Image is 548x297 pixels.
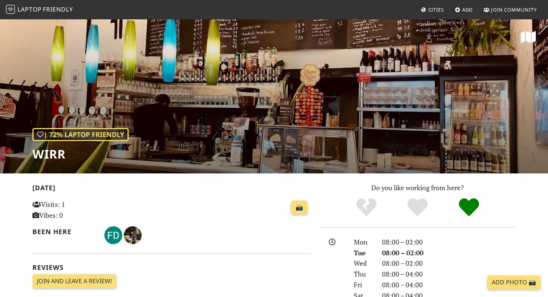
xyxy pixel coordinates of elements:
[32,147,129,161] h1: WIRR
[378,258,520,269] div: 08:00 – 02:00
[487,275,541,290] a: Add Photo 📸
[462,6,473,13] span: Add
[392,197,443,218] div: Yes
[43,5,73,13] span: Friendly
[32,264,311,271] h2: Reviews
[349,258,378,269] div: Wed
[18,5,42,13] span: Laptop
[481,3,540,16] a: Join Community
[491,6,537,13] span: Join Community
[428,6,444,13] span: Cities
[349,280,378,290] div: Fri
[6,3,73,16] a: LaptopFriendly LaptopFriendly
[349,237,378,247] div: Mon
[32,184,311,195] h2: [DATE]
[32,228,95,236] h2: Been here
[319,182,516,193] p: Do you like working from here?
[104,230,124,239] span: FD S
[6,5,15,14] img: LaptopFriendly
[104,226,122,244] img: 4357-fd.jpg
[124,230,142,239] span: Nigel Earnshaw
[349,269,378,280] div: Thu
[418,3,447,16] a: Cities
[349,247,378,258] div: Tue
[378,269,520,280] div: 08:00 – 04:00
[378,237,520,247] div: 08:00 – 02:00
[341,197,392,218] div: No
[452,3,476,16] a: Add
[378,280,520,290] div: 08:00 – 04:00
[32,274,116,288] a: Join and leave a review!
[32,128,129,141] div: | 72% Laptop Friendly
[443,197,495,218] div: Definitely!
[291,201,308,215] a: 📸
[378,247,520,258] div: 08:00 – 02:00
[124,226,142,244] img: 2376-nigel.jpg
[32,199,119,221] p: Visits: 1 Vibes: 0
